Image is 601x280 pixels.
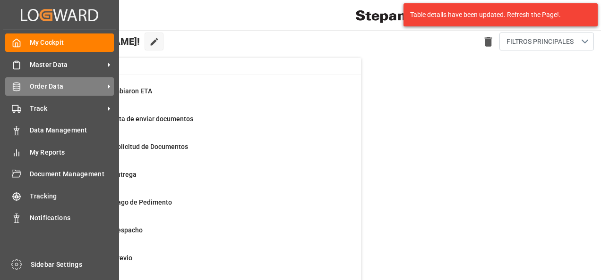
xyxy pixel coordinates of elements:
a: 2Pendiente de Pago de PedimentoFinal Delivery [48,198,349,217]
a: 10Ordenes para Solicitud de DocumentosPurchase Orders [48,142,349,162]
a: 8Embarques cambiaron ETAContainer Schema [48,86,349,106]
a: My Reports [5,143,114,161]
button: open menu [499,33,594,50]
span: Tracking [30,191,114,201]
a: 85Pendiente de entregaFinal Delivery [48,170,349,189]
span: Sidebar Settings [31,260,115,270]
span: Ordenes para Solicitud de Documentos [71,143,188,150]
a: Document Management [5,165,114,183]
span: Master Data [30,60,104,70]
span: Document Management [30,169,114,179]
span: Track [30,104,104,114]
span: Order Data [30,82,104,91]
span: Data Management [30,125,114,135]
a: 736Pendiente de PrevioFinal Delivery [48,253,349,273]
span: FILTROS PRINCIPALES [507,37,574,47]
a: My Cockpit [5,33,114,52]
a: Tracking [5,187,114,205]
a: Data Management [5,121,114,140]
span: Pendiente de Pago de Pedimento [71,198,172,206]
img: Stepan_Company_logo.svg.png_1713531530.png [356,7,425,24]
a: 2Pendiente de DespachoFinal Delivery [48,225,349,245]
span: Notifications [30,213,114,223]
a: 14Ordenes que falta de enviar documentosContainer Schema [48,114,349,134]
span: My Reports [30,148,114,157]
span: Ordenes que falta de enviar documentos [71,115,193,123]
a: Notifications [5,209,114,227]
span: My Cockpit [30,38,114,48]
div: Table details have been updated. Refresh the Page!. [410,10,584,20]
